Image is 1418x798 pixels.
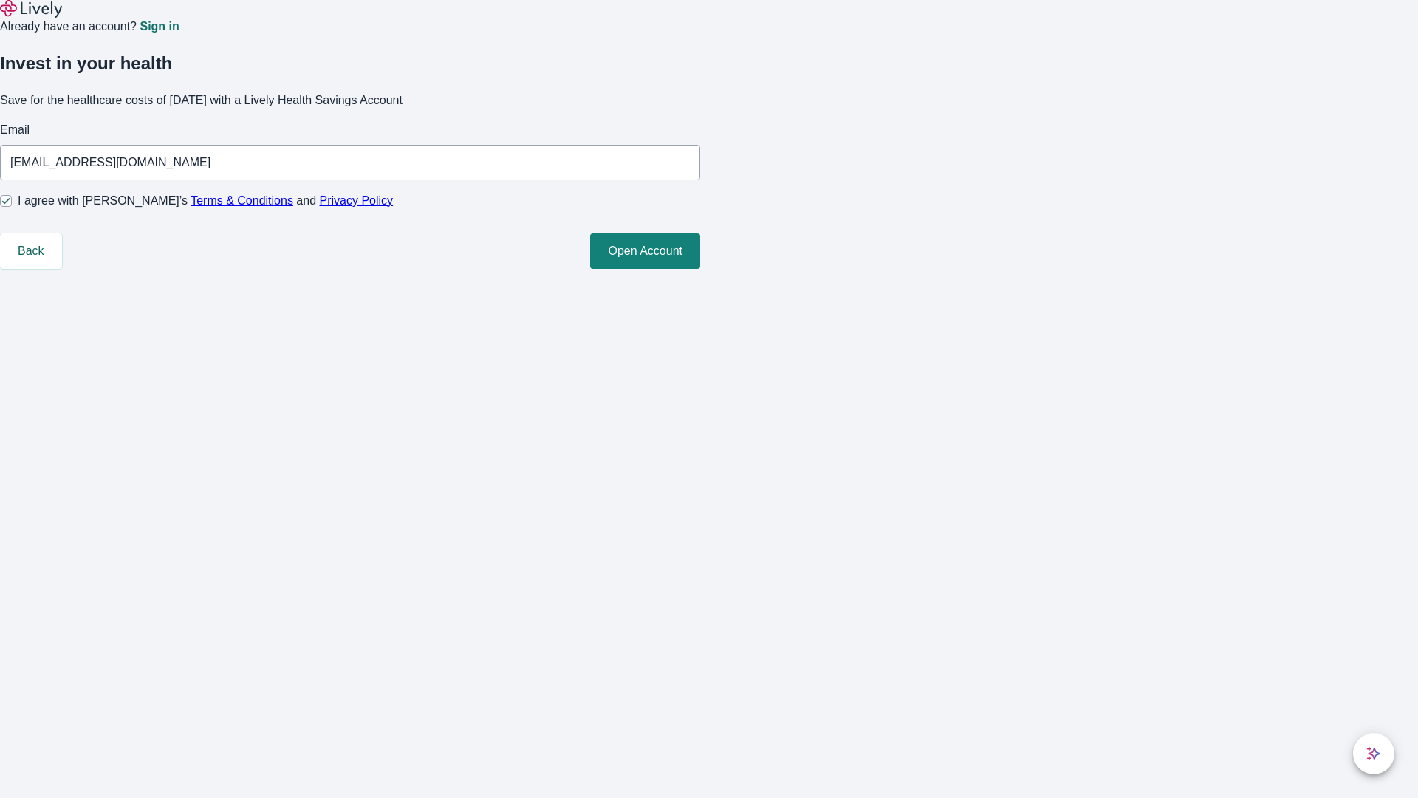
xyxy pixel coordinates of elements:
svg: Lively AI Assistant [1366,746,1381,761]
a: Terms & Conditions [191,194,293,207]
a: Privacy Policy [320,194,394,207]
button: Open Account [590,233,700,269]
button: chat [1353,733,1394,774]
a: Sign in [140,21,179,33]
span: I agree with [PERSON_NAME]’s and [18,192,393,210]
